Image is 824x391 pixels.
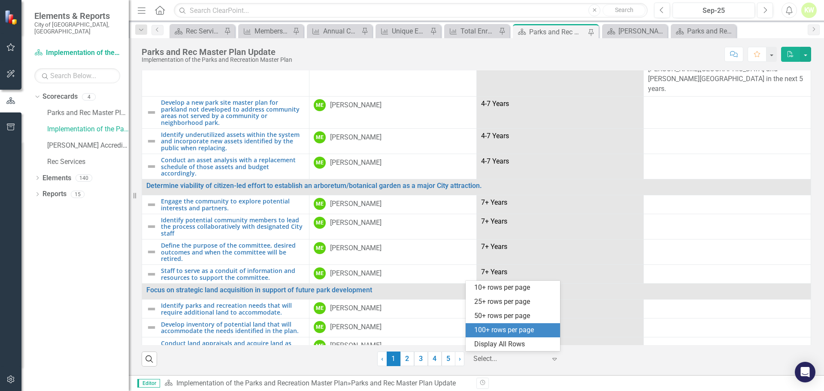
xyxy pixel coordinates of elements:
[240,26,291,36] a: Memberships - Outdoor Pools
[142,179,811,195] td: Double-Click to Edit Right Click for Context Menu
[174,3,648,18] input: Search ClearPoint...
[309,195,476,214] td: Double-Click to Edit
[161,157,305,176] a: Conduct an asset analysis with a replacement schedule of those assets and budget accordingly.
[795,362,815,382] div: Open Intercom Messenger
[687,26,734,36] div: Parks and Rec Master Plan Update
[34,68,120,83] input: Search Below...
[47,124,129,134] a: Implementation of the Parks and Recreation Master Plan
[330,269,382,279] div: [PERSON_NAME]
[142,337,309,356] td: Double-Click to Edit Right Click for Context Menu
[47,141,129,151] a: [PERSON_NAME] Accreditation Tracker
[474,339,555,349] div: Display All Rows
[309,214,476,239] td: Double-Click to Edit
[644,337,811,356] td: Double-Click to Edit
[330,158,382,168] div: [PERSON_NAME]
[314,131,326,143] div: ME
[381,355,383,363] span: ‹
[82,93,96,100] div: 4
[146,182,806,190] a: Determine viability of citizen-led effort to establish an arboretum/botanical garden as a major C...
[387,352,400,366] span: 1
[309,337,476,356] td: Double-Click to Edit
[314,217,326,229] div: ME
[34,48,120,58] a: Implementation of the Parks and Recreation Master Plan
[42,92,78,102] a: Scorecards
[474,297,555,307] div: 25+ rows per page
[476,239,644,265] td: Double-Click to Edit
[309,318,476,337] td: Double-Click to Edit
[400,352,414,366] a: 2
[476,265,644,284] td: Double-Click to Edit
[142,214,309,239] td: Double-Click to Edit Right Click for Context Menu
[142,47,292,57] div: Parks and Rec Master Plan Update
[142,300,309,318] td: Double-Click to Edit Right Click for Context Menu
[330,100,382,110] div: [PERSON_NAME]
[34,21,120,35] small: City of [GEOGRAPHIC_DATA], [GEOGRAPHIC_DATA]
[446,26,497,36] a: Total Enrollment
[309,128,476,154] td: Double-Click to Edit
[644,154,811,179] td: Double-Click to Edit
[481,100,509,108] span: 4-7 Years
[476,214,644,239] td: Double-Click to Edit
[644,239,811,265] td: Double-Click to Edit
[314,302,326,314] div: ME
[442,352,455,366] a: 5
[474,283,555,293] div: 10+ rows per page
[71,191,85,198] div: 15
[146,107,157,118] img: Not Defined
[142,265,309,284] td: Double-Click to Edit Right Click for Context Menu
[309,154,476,179] td: Double-Click to Edit
[142,239,309,265] td: Double-Click to Edit Right Click for Context Menu
[47,157,129,167] a: Rec Services
[164,379,470,388] div: »
[161,340,305,353] a: Conduct land appraisals and acquire land as funds are available.
[351,379,456,387] div: Parks and Rec Master Plan Update
[146,136,157,146] img: Not Defined
[309,26,359,36] a: Annual Cost Recovery
[314,267,326,279] div: ME
[481,157,509,165] span: 4-7 Years
[142,284,811,300] td: Double-Click to Edit Right Click for Context Menu
[146,247,157,257] img: Not Defined
[618,26,665,36] div: [PERSON_NAME] Overview
[137,379,160,388] span: Editor
[481,198,507,206] span: 7+ Years
[161,302,305,315] a: Identify parks and recreation needs that will require additional land to accommodate.
[146,341,157,352] img: Not Defined
[146,304,157,314] img: Not Defined
[392,26,428,36] div: Unique Enrollment
[644,214,811,239] td: Double-Click to Edit
[644,97,811,129] td: Double-Click to Edit
[330,133,382,142] div: [PERSON_NAME]
[644,265,811,284] td: Double-Click to Edit
[186,26,222,36] div: Rec Services
[161,198,305,211] a: Engage the community to explore potential interests and partners.
[476,128,644,154] td: Double-Click to Edit
[146,269,157,279] img: Not Defined
[615,6,633,13] span: Search
[314,157,326,169] div: ME
[604,26,665,36] a: [PERSON_NAME] Overview
[47,108,129,118] a: Parks and Rec Master Plan Update
[460,26,497,36] div: Total Enrollment
[161,217,305,236] a: Identify potential community members to lead the process collaboratively with designated City staff
[428,352,442,366] a: 4
[146,286,806,294] a: Focus on strategic land acquisition in support of future park development
[644,128,811,154] td: Double-Click to Edit
[4,9,20,25] img: ClearPoint Strategy
[330,322,382,332] div: [PERSON_NAME]
[309,239,476,265] td: Double-Click to Edit
[330,341,382,351] div: [PERSON_NAME]
[309,300,476,318] td: Double-Click to Edit
[146,161,157,172] img: Not Defined
[481,268,507,276] span: 7+ Years
[673,26,734,36] a: Parks and Rec Master Plan Update
[161,242,305,262] a: Define the purpose of the committee, desired outcomes and when the committee will be retired.
[309,97,476,129] td: Double-Click to Edit
[330,243,382,253] div: [PERSON_NAME]
[330,199,382,209] div: [PERSON_NAME]
[459,355,461,363] span: ›
[309,265,476,284] td: Double-Click to Edit
[801,3,817,18] button: KW
[142,318,309,337] td: Double-Click to Edit Right Click for Context Menu
[314,340,326,352] div: ME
